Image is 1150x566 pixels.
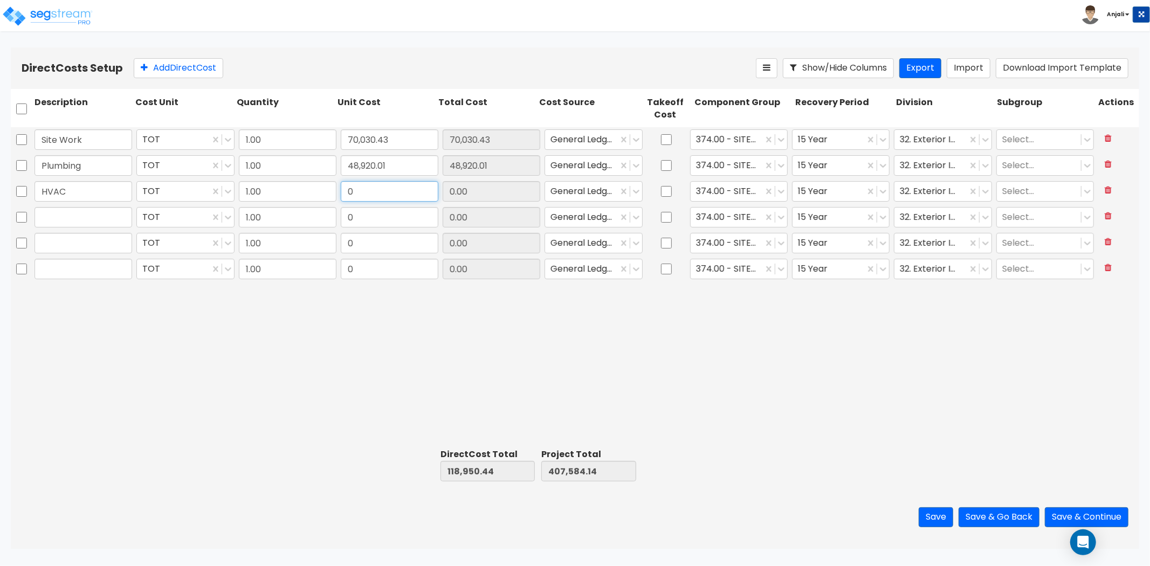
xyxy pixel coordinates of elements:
[545,155,642,176] div: General Ledger
[335,94,436,123] div: Unit Cost
[793,94,894,123] div: Recovery Period
[692,94,793,123] div: Component Group
[690,155,788,176] div: 374.00 - SITE CONCRETE PATHS/SIDEWALKS
[894,155,991,176] div: 32. Exterior Improvements
[996,58,1128,78] button: Download Import Template
[136,181,234,202] div: TOT
[947,58,990,78] button: Import
[792,233,890,253] div: 15 Year
[756,58,777,78] button: Reorder Items
[1098,207,1118,226] button: Delete Row
[1098,233,1118,252] button: Delete Row
[894,181,991,202] div: 32. Exterior Improvements
[1098,259,1118,278] button: Delete Row
[690,207,788,227] div: 374.00 - SITE CONCRETE PATHS/SIDEWALKS
[959,507,1039,527] button: Save & Go Back
[792,181,890,202] div: 15 Year
[545,207,642,227] div: General Ledger
[1045,507,1128,527] button: Save & Continue
[436,94,537,123] div: Total Cost
[235,94,335,123] div: Quantity
[792,129,890,150] div: 15 Year
[1096,94,1139,123] div: Actions
[894,233,991,253] div: 32. Exterior Improvements
[638,94,692,123] div: Takeoff Cost
[1098,155,1118,174] button: Delete Row
[133,94,234,123] div: Cost Unit
[2,5,93,27] img: logo_pro_r.png
[440,448,535,461] div: Direct Cost Total
[537,94,638,123] div: Cost Source
[783,58,894,78] button: Show/Hide Columns
[136,259,234,279] div: TOT
[1098,181,1118,200] button: Delete Row
[919,507,953,527] button: Save
[545,233,642,253] div: General Ledger
[894,259,991,279] div: 32. Exterior Improvements
[1070,529,1096,555] div: Open Intercom Messenger
[690,129,788,150] div: 374.00 - SITE CONCRETE PATHS/SIDEWALKS
[894,94,995,123] div: Division
[792,155,890,176] div: 15 Year
[134,58,223,78] button: AddDirectCost
[545,181,642,202] div: General Ledger
[545,129,642,150] div: General Ledger
[136,207,234,227] div: TOT
[894,129,991,150] div: 32. Exterior Improvements
[1098,129,1118,148] button: Delete Row
[136,129,234,150] div: TOT
[690,259,788,279] div: 374.00 - SITE CONCRETE PATHS/SIDEWALKS
[792,259,890,279] div: 15 Year
[899,58,941,78] button: Export
[22,60,123,75] b: Direct Costs Setup
[792,207,890,227] div: 15 Year
[690,233,788,253] div: 374.00 - SITE CONCRETE PATHS/SIDEWALKS
[1107,10,1124,18] b: Anjali
[894,207,991,227] div: 32. Exterior Improvements
[995,94,1096,123] div: Subgroup
[541,448,636,461] div: Project Total
[136,233,234,253] div: TOT
[136,155,234,176] div: TOT
[1081,5,1100,24] img: avatar.png
[32,94,133,123] div: Description
[545,259,642,279] div: General Ledger
[690,181,788,202] div: 374.00 - SITE CONCRETE PATHS/SIDEWALKS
